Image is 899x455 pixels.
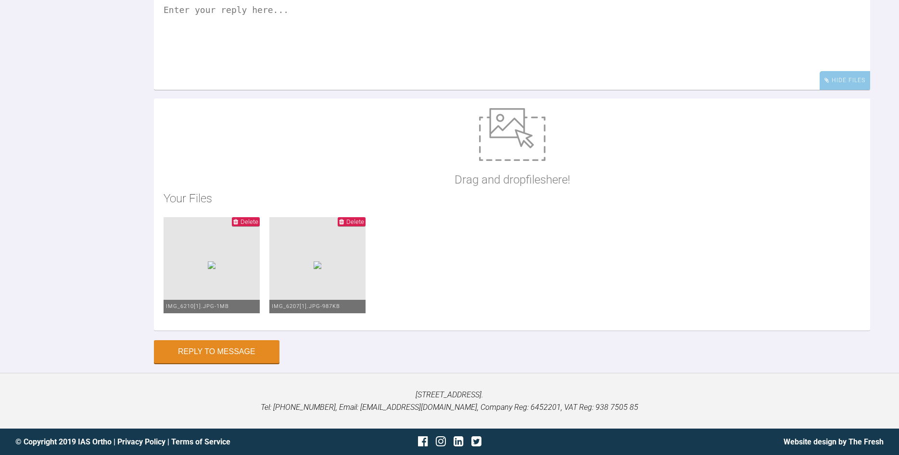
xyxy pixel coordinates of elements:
a: Terms of Service [171,437,230,446]
span: Delete [346,218,364,225]
h2: Your Files [164,189,861,208]
div: Hide Files [820,71,870,90]
a: Privacy Policy [117,437,165,446]
img: 9bc2b391-2173-46a6-b834-2c2e69b80d03 [208,261,215,269]
img: 9515f8a7-d35c-48c1-98f4-c0b5e711e7f9 [314,261,321,269]
span: IMG_6207[1].jpg - 987KB [272,303,340,309]
span: Delete [241,218,258,225]
div: © Copyright 2019 IAS Ortho | | [15,436,305,448]
button: Reply to Message [154,340,279,363]
p: [STREET_ADDRESS]. Tel: [PHONE_NUMBER], Email: [EMAIL_ADDRESS][DOMAIN_NAME], Company Reg: 6452201,... [15,389,884,413]
span: IMG_6210[1].jpg - 1MB [166,303,229,309]
p: Drag and drop files here! [455,171,570,189]
a: Website design by The Fresh [784,437,884,446]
